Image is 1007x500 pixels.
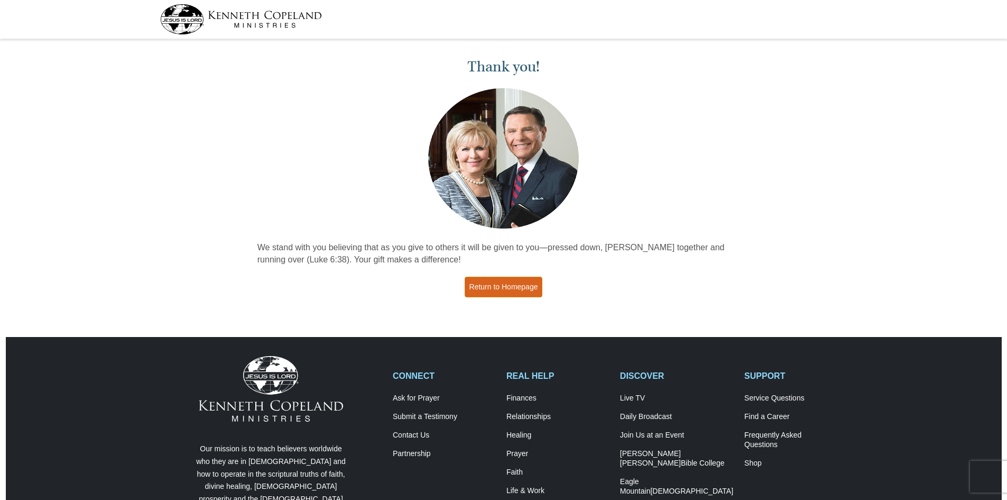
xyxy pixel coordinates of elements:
[620,431,733,440] a: Join Us at an Event
[506,394,609,403] a: Finances
[744,459,847,468] a: Shop
[393,371,495,381] h2: CONNECT
[620,412,733,422] a: Daily Broadcast
[620,449,733,468] a: [PERSON_NAME] [PERSON_NAME]Bible College
[650,487,733,495] span: [DEMOGRAPHIC_DATA]
[257,58,750,76] h1: Thank you!
[744,394,847,403] a: Service Questions
[620,394,733,403] a: Live TV
[257,242,750,266] p: We stand with you believing that as you give to others it will be given to you—pressed down, [PER...
[506,412,609,422] a: Relationships
[393,412,495,422] a: Submit a Testimony
[620,371,733,381] h2: DISCOVER
[393,431,495,440] a: Contact Us
[426,86,581,231] img: Kenneth and Gloria
[199,356,343,422] img: Kenneth Copeland Ministries
[506,449,609,459] a: Prayer
[160,4,322,34] img: kcm-header-logo.svg
[744,431,847,450] a: Frequently AskedQuestions
[506,431,609,440] a: Healing
[620,477,733,496] a: Eagle Mountain[DEMOGRAPHIC_DATA]
[506,486,609,496] a: Life & Work
[744,412,847,422] a: Find a Career
[393,394,495,403] a: Ask for Prayer
[393,449,495,459] a: Partnership
[506,371,609,381] h2: REAL HELP
[465,277,543,297] a: Return to Homepage
[744,371,847,381] h2: SUPPORT
[506,468,609,477] a: Faith
[681,459,725,467] span: Bible College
